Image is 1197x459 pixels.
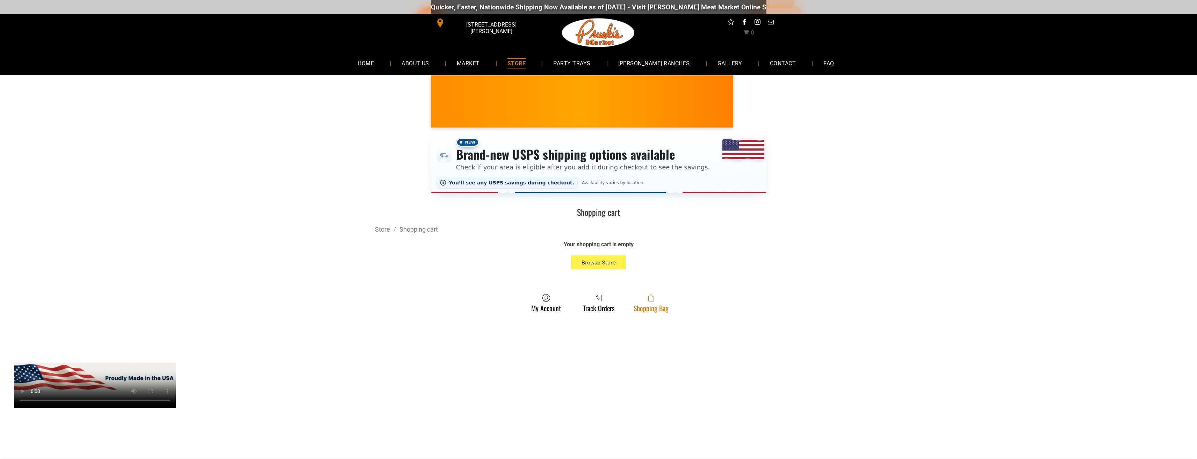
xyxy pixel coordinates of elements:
span: New [456,138,479,147]
h3: Brand-new USPS shipping options available [456,147,710,162]
a: instagram [753,17,762,28]
span: You’ll see any USPS savings during checkout. [449,180,575,185]
p: Check if your area is eligible after you add it during checkout to see the savings. [456,162,710,172]
a: CONTACT [759,54,806,72]
a: STORE [497,54,536,72]
a: Shopping Bag [630,294,672,312]
a: [STREET_ADDRESS][PERSON_NAME] [431,17,538,28]
img: Pruski-s+Market+HQ+Logo2-1920w.png [561,14,636,52]
div: Your shopping cart is empty [473,241,724,248]
a: GALLERY [707,54,753,72]
a: email [766,17,775,28]
a: My Account [528,294,564,312]
span: 0 [751,29,754,36]
a: PARTY TRAYS [543,54,601,72]
div: Quicker, Faster, Nationwide Shipping Now Available as of [DATE] - Visit [PERSON_NAME] Meat Market... [431,3,854,11]
a: Social network [726,17,735,28]
a: [PERSON_NAME] RANCHES [608,54,700,72]
div: Shipping options announcement [431,133,766,193]
a: facebook [740,17,749,28]
span: Availability varies by location. [581,180,646,185]
a: FAQ [813,54,844,72]
span: Browse Store [582,259,616,266]
h1: Shopping cart [375,207,822,218]
button: Browse Store [571,255,626,269]
span: / [390,226,399,233]
a: Shopping cart [399,226,438,233]
a: ABOUT US [391,54,440,72]
span: [STREET_ADDRESS][PERSON_NAME] [446,18,536,38]
div: Breadcrumbs [375,225,822,234]
a: MARKET [446,54,490,72]
a: HOME [347,54,384,72]
a: Store [375,226,390,233]
a: Track Orders [579,294,618,312]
